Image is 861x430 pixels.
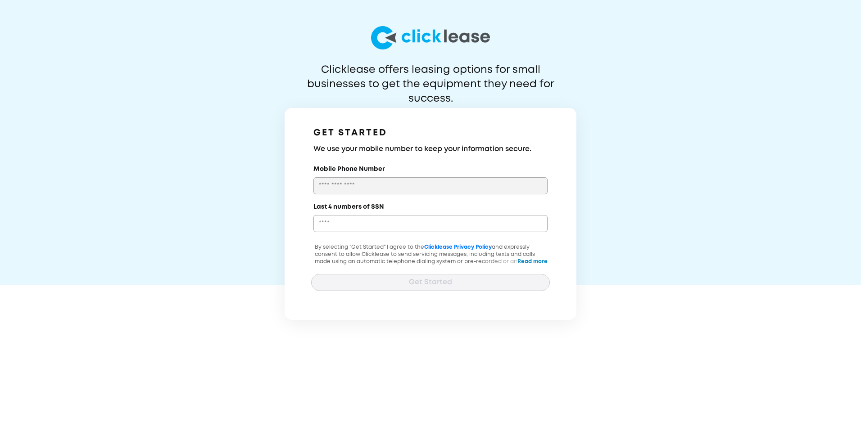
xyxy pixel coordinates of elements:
a: Clicklease Privacy Policy [424,245,492,250]
label: Last 4 numbers of SSN [313,202,384,211]
h1: GET STARTED [313,126,548,140]
label: Mobile Phone Number [313,165,385,174]
button: Get Started [311,274,550,291]
h3: We use your mobile number to keep your information secure. [313,144,548,155]
p: Clicklease offers leasing options for small businesses to get the equipment they need for success. [285,63,576,92]
img: logo-larg [371,26,490,49]
p: By selecting "Get Started" I agree to the and expressly consent to allow Clicklease to send servi... [311,244,550,287]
